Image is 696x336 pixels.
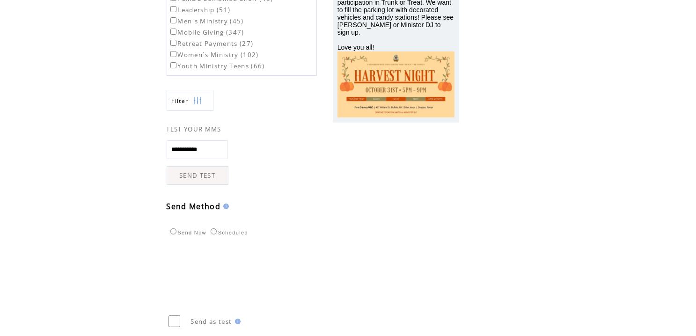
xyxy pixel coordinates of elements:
[170,40,176,46] input: Retreat Payments (27)
[167,166,228,185] a: SEND TEST
[169,6,231,14] label: Leadership (51)
[169,39,254,48] label: Retreat Payments (27)
[170,228,176,234] input: Send Now
[208,230,248,235] label: Scheduled
[167,201,221,212] span: Send Method
[168,230,206,235] label: Send Now
[170,29,176,35] input: Mobile Giving (347)
[167,90,213,111] a: Filter
[191,317,232,326] span: Send as test
[172,97,189,105] span: Show filters
[167,125,221,133] span: TEST YOUR MMS
[169,62,265,70] label: Youth Ministry Teens (66)
[170,6,176,12] input: Leadership (51)
[220,204,229,209] img: help.gif
[193,90,202,111] img: filters.png
[169,51,259,59] label: Women`s Ministry (102)
[169,17,244,25] label: Men`s Ministry (45)
[170,51,176,57] input: Women`s Ministry (102)
[169,28,244,37] label: Mobile Giving (347)
[170,62,176,68] input: Youth Ministry Teens (66)
[170,17,176,23] input: Men`s Ministry (45)
[211,228,217,234] input: Scheduled
[232,319,241,324] img: help.gif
